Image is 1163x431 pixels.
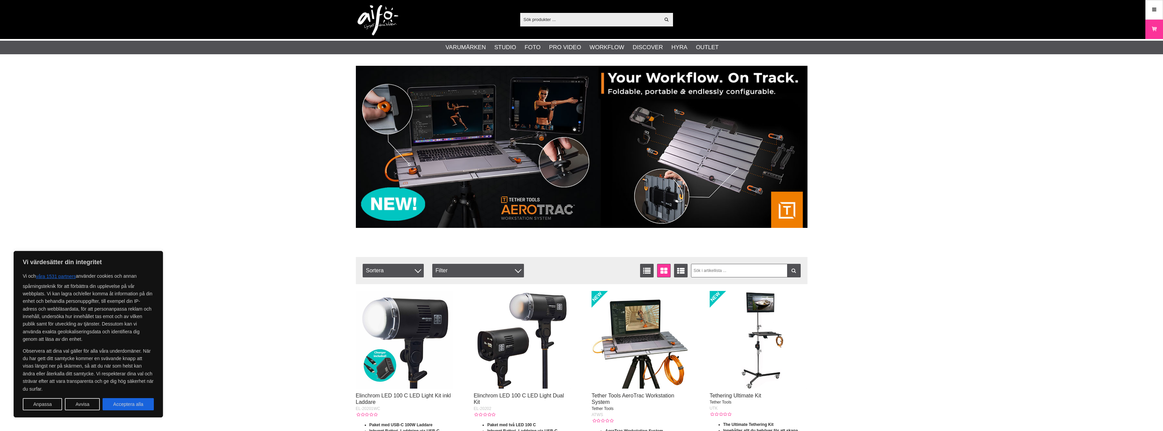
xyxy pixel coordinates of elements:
[633,43,663,52] a: Discover
[787,264,801,277] a: Filtrera
[589,43,624,52] a: Workflow
[671,43,687,52] a: Hyra
[592,291,689,389] img: Tether Tools AeroTrac Workstation System
[710,400,731,405] span: Tether Tools
[36,270,76,282] button: våra 1531 partners
[23,347,154,393] p: Observera att dina val gäller för alla våra underdomäner. När du har gett ditt samtycke kommer en...
[640,264,654,277] a: Listvisning
[103,398,154,410] button: Acceptera alla
[65,398,100,410] button: Avvisa
[723,422,774,427] strong: The Ultimate Tethering Kit
[710,393,761,398] a: Tethering Ultimate Kit
[23,270,154,343] p: Vi och använder cookies och annan spårningsteknik för att förbättra din upplevelse på vår webbpla...
[356,66,807,228] img: Annons:007 banner-header-aerotrac-1390x500.jpg
[494,43,516,52] a: Studio
[592,406,613,411] span: Tether Tools
[23,398,62,410] button: Anpassa
[356,406,380,411] span: EL-20201WC
[487,423,536,427] strong: Paket med två LED 100 C
[592,412,603,417] span: ATWS
[358,5,398,36] img: logo.png
[356,393,451,405] a: Elinchrom LED 100 C LED Light Kit inkl Laddare
[474,406,491,411] span: EL-20202
[356,291,454,389] img: Elinchrom LED 100 C LED Light Kit inkl Laddare
[710,411,731,417] div: Kundbetyg: 0
[710,406,718,411] span: UTK
[14,251,163,417] div: Vi värdesätter din integritet
[474,393,564,405] a: Elinchrom LED 100 C LED Light Dual Kit
[696,43,719,52] a: Outlet
[525,43,541,52] a: Foto
[23,258,154,266] p: Vi värdesätter din integritet
[474,291,571,389] img: Elinchrom LED 100 C LED Light Dual Kit
[592,418,613,424] div: Kundbetyg: 0
[691,264,801,277] input: Sök i artikellista ...
[369,423,433,427] strong: Paket med USB-C 100W Laddare
[549,43,581,52] a: Pro Video
[710,291,807,389] img: Tethering Ultimate Kit
[657,264,671,277] a: Fönstervisning
[592,393,674,405] a: Tether Tools AeroTrac Workstation System
[446,43,486,52] a: Varumärken
[363,264,424,277] span: Sortera
[674,264,688,277] a: Utökad listvisning
[474,412,495,418] div: Kundbetyg: 0
[356,412,378,418] div: Kundbetyg: 0
[432,264,524,277] div: Filter
[520,14,660,24] input: Sök produkter ...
